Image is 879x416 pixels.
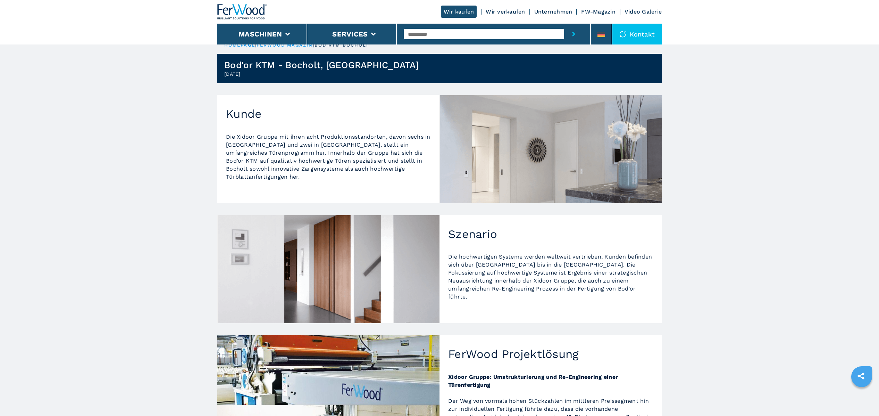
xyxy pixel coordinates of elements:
[486,8,525,15] a: Wir verkaufen
[564,24,583,44] button: submit-button
[224,71,419,78] h2: [DATE]
[226,133,430,180] span: Die Xidoor Gruppe mit ihren acht Produktionsstandorten, davon sechs in [GEOGRAPHIC_DATA] und zwei...
[313,42,315,48] span: |
[534,8,572,15] a: Unternehmen
[315,42,369,48] p: bod ktm bocholt
[439,95,662,203] img: Kunde
[849,385,874,411] iframe: Chat
[581,8,616,15] a: FW-Magazin
[257,42,313,48] a: ferwood magazin
[625,8,662,15] a: Video Galerie
[255,42,257,48] span: |
[619,31,626,38] img: Kontakt
[448,253,652,300] span: Die hochwertigen Systeme werden weltweit vertrieben, Kunden befinden sich über [GEOGRAPHIC_DATA] ...
[441,6,477,18] a: Wir kaufen
[224,59,419,71] h1: Bod'or KTM - Bocholt, [GEOGRAPHIC_DATA]
[332,30,368,38] button: Services
[852,367,870,385] a: sharethis
[612,24,662,44] div: Kontakt
[226,107,431,121] h2: Kunde
[448,374,618,388] strong: Xidoor Gruppe: Umstrukturierung und Re-Engineering einer Türenfertigung
[448,227,653,241] h2: Szenario
[217,215,439,324] img: Szenario
[448,347,653,361] h2: FerWood Projektlösung
[224,42,255,48] a: HOMEPAGE
[238,30,282,38] button: Maschinen
[217,4,267,19] img: Ferwood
